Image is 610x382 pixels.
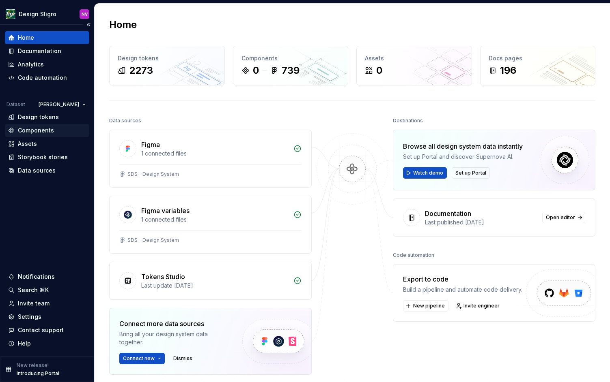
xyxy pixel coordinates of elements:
div: SDS - Design System [127,171,179,177]
div: Export to code [403,274,522,284]
p: New release! [17,362,49,369]
p: Introducing Portal [17,370,59,377]
button: New pipeline [403,300,448,312]
button: Search ⌘K [5,284,89,297]
a: Home [5,31,89,44]
button: Connect new [119,353,165,364]
div: Components [241,54,340,62]
div: Last update [DATE] [141,282,289,290]
div: Design tokens [118,54,216,62]
span: Watch demo [413,170,443,176]
div: 0 [376,64,382,77]
div: Set up Portal and discover Supernova AI. [403,153,523,161]
span: Set up Portal [455,170,486,176]
div: Connect more data sources [119,319,228,329]
div: Notifications [18,273,55,281]
img: 1515fa79-85a1-47b9-9547-3b635611c5f8.png [6,9,15,19]
div: Dataset [6,101,25,108]
div: Code automation [393,250,434,261]
div: Data sources [18,166,56,175]
button: Design SligroNV [2,5,93,23]
a: Assets0 [356,46,472,85]
div: Code automation [18,74,67,82]
div: SDS - Design System [127,237,179,243]
button: Notifications [5,270,89,283]
div: Settings [18,313,41,321]
div: Browse all design system data instantly [403,141,523,151]
span: Connect new [123,355,155,362]
button: Dismiss [170,353,196,364]
span: New pipeline [413,303,445,309]
div: Documentation [425,209,471,218]
button: Set up Portal [452,167,490,179]
span: Open editor [546,214,575,221]
div: Assets [18,140,37,148]
button: Collapse sidebar [83,19,94,30]
a: Invite engineer [453,300,503,312]
a: Design tokens2273 [109,46,225,85]
div: Tokens Studio [141,272,185,282]
a: Code automation [5,71,89,84]
div: Storybook stories [18,153,68,161]
div: 0 [253,64,259,77]
div: Last published [DATE] [425,218,537,226]
div: Invite team [18,299,50,307]
div: Help [18,339,31,348]
span: Dismiss [173,355,192,362]
a: Invite team [5,297,89,310]
a: Design tokens [5,111,89,124]
div: Assets [365,54,463,62]
div: Home [18,34,34,42]
a: Components [5,124,89,137]
div: Search ⌘K [18,286,49,294]
a: Figma1 connected filesSDS - Design System [109,130,312,188]
a: Tokens StudioLast update [DATE] [109,262,312,300]
div: Figma [141,140,160,149]
a: Figma variables1 connected filesSDS - Design System [109,196,312,254]
a: Data sources [5,164,89,177]
a: Settings [5,310,89,323]
div: Design Sligro [19,10,56,18]
div: Bring all your design system data together. [119,330,228,346]
div: NV [82,11,88,17]
h2: Home [109,18,137,31]
a: Open editor [542,212,585,223]
div: 739 [282,64,300,77]
div: 1 connected files [141,149,289,158]
a: Components0739 [233,46,349,85]
div: Contact support [18,326,64,334]
div: Build a pipeline and automate code delivery. [403,286,522,294]
div: Analytics [18,60,44,68]
a: Analytics [5,58,89,71]
a: Documentation [5,45,89,58]
div: Documentation [18,47,61,55]
div: Design tokens [18,113,59,121]
span: [PERSON_NAME] [39,101,79,108]
div: Data sources [109,115,141,126]
button: Watch demo [403,167,447,179]
div: Docs pages [489,54,587,62]
div: 196 [500,64,516,77]
div: Figma variables [141,206,190,216]
div: 1 connected files [141,216,289,224]
a: Assets [5,137,89,150]
button: Help [5,337,89,350]
div: Destinations [393,115,423,126]
a: Docs pages196 [480,46,596,85]
a: Storybook stories [5,151,89,164]
button: Contact support [5,324,89,337]
div: 2273 [129,64,153,77]
button: [PERSON_NAME] [35,99,89,110]
span: Invite engineer [463,303,500,309]
div: Components [18,126,54,134]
